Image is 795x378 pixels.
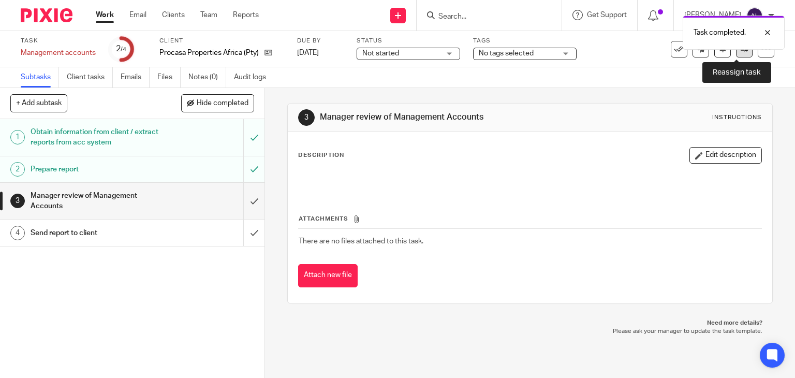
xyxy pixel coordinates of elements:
[31,225,166,241] h1: Send report to client
[299,216,348,222] span: Attachments
[188,67,226,88] a: Notes (0)
[197,99,248,108] span: Hide completed
[21,37,96,45] label: Task
[116,43,126,55] div: 2
[298,319,763,327] p: Need more details?
[299,238,423,245] span: There are no files attached to this task.
[181,94,254,112] button: Hide completed
[479,50,534,57] span: No tags selected
[298,109,315,126] div: 3
[10,162,25,177] div: 2
[159,48,259,58] p: Procasa Properties Africa (Pty) Ltd
[689,147,762,164] button: Edit description
[67,67,113,88] a: Client tasks
[31,188,166,214] h1: Manager review of Management Accounts
[21,67,59,88] a: Subtasks
[10,194,25,208] div: 3
[712,113,762,122] div: Instructions
[157,67,181,88] a: Files
[357,37,460,45] label: Status
[320,112,552,123] h1: Manager review of Management Accounts
[362,50,399,57] span: Not started
[10,226,25,240] div: 4
[159,37,284,45] label: Client
[746,7,763,24] img: svg%3E
[298,264,358,287] button: Attach new file
[31,124,166,151] h1: Obtain information from client / extract reports from acc system
[21,8,72,22] img: Pixie
[129,10,146,20] a: Email
[694,27,746,38] p: Task completed.
[121,67,150,88] a: Emails
[298,151,344,159] p: Description
[234,67,274,88] a: Audit logs
[21,48,96,58] div: Management accounts
[200,10,217,20] a: Team
[31,162,166,177] h1: Prepare report
[297,37,344,45] label: Due by
[162,10,185,20] a: Clients
[10,94,67,112] button: + Add subtask
[96,10,114,20] a: Work
[298,327,763,336] p: Please ask your manager to update the task template.
[233,10,259,20] a: Reports
[297,49,319,56] span: [DATE]
[10,130,25,144] div: 1
[121,47,126,52] small: /4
